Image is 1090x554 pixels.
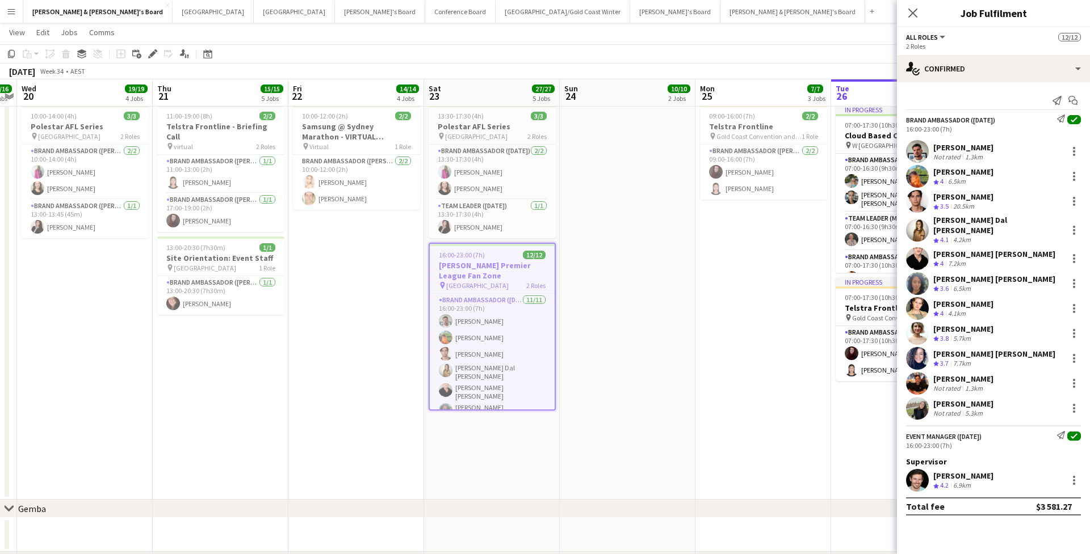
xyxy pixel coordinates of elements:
div: Not rated [933,409,963,417]
div: [PERSON_NAME] [PERSON_NAME] [933,274,1055,284]
div: 1.3km [963,153,985,161]
div: 7.7km [951,359,973,369]
app-job-card: 13:30-17:30 (4h)3/3Polestar AFL Series [GEOGRAPHIC_DATA]2 RolesBrand Ambassador ([DATE])2/213:30-... [429,105,556,238]
div: In progress07:00-17:30 (10h30m)5/5Cloud Based Conference W [GEOGRAPHIC_DATA]3 RolesBrand Ambassad... [836,105,963,273]
div: [PERSON_NAME] [933,167,993,177]
span: 4 [940,259,944,268]
app-card-role: Brand Ambassador ([PERSON_NAME])1/117:00-19:00 (2h)[PERSON_NAME] [157,193,284,232]
span: 14/14 [396,84,419,93]
button: [PERSON_NAME] & [PERSON_NAME]'s Board [23,1,173,23]
span: 21 [156,90,171,103]
div: 4 Jobs [397,94,418,103]
span: Sun [564,83,578,94]
div: Gemba [18,503,46,514]
div: 5 Jobs [533,94,554,103]
span: Mon [700,83,715,94]
div: [PERSON_NAME] [933,324,993,334]
span: Wed [22,83,36,94]
button: [GEOGRAPHIC_DATA] [254,1,335,23]
div: Supervisor [897,456,1090,467]
div: [PERSON_NAME] Dal [PERSON_NAME] [933,215,1063,235]
app-card-role: Team Leader (Mon - Fri)1/107:00-16:30 (9h30m)[PERSON_NAME] [836,212,963,251]
div: 4.1km [946,309,968,319]
div: 2 Jobs [668,94,690,103]
app-card-role: Brand Ambassador ([PERSON_NAME])2/209:00-16:00 (7h)[PERSON_NAME][PERSON_NAME] [700,145,827,200]
span: W [GEOGRAPHIC_DATA] [852,141,921,150]
span: 26 [834,90,849,103]
div: 16:00-23:00 (7h) [906,441,1081,450]
app-card-role: Brand Ambassador ([PERSON_NAME])2/207:00-17:30 (10h30m) [836,251,963,306]
div: [PERSON_NAME] [933,299,993,309]
h3: Job Fulfilment [897,6,1090,20]
div: [PERSON_NAME] [933,374,993,384]
span: Jobs [61,27,78,37]
app-card-role: Brand Ambassador ([PERSON_NAME])1/111:00-13:00 (2h)[PERSON_NAME] [157,155,284,193]
app-card-role: Brand Ambassador ([PERSON_NAME])2/207:00-16:30 (9h30m)[PERSON_NAME][PERSON_NAME] [PERSON_NAME] [836,154,963,212]
span: Virtual [309,142,329,151]
h3: Cloud Based Conference [836,130,963,141]
a: Edit [32,25,54,40]
span: 3.6 [940,284,949,293]
span: View [9,27,25,37]
span: 3.5 [940,202,949,210]
span: 10:00-14:00 (4h) [31,112,77,120]
button: All roles [906,33,947,41]
span: 07:00-17:30 (10h30m) [845,293,907,302]
span: 1/1 [259,243,275,252]
div: 6.5km [946,177,968,187]
app-card-role: Team Leader ([DATE])1/113:30-17:30 (4h)[PERSON_NAME] [429,200,556,238]
span: 12/12 [523,251,546,259]
span: 4 [940,309,944,318]
span: 2/2 [395,112,411,120]
h3: Telstra Frontline [700,121,827,132]
span: [GEOGRAPHIC_DATA] [446,281,509,290]
span: 2/2 [802,112,818,120]
div: [PERSON_NAME] [PERSON_NAME] [933,349,1055,359]
app-card-role: Brand Ambassador ([PERSON_NAME])2/210:00-12:00 (2h)[PERSON_NAME][PERSON_NAME] [293,155,420,210]
app-job-card: 09:00-16:00 (7h)2/2Telstra Frontline Gold Coast Convention and Exhibition Centre1 RoleBrand Ambas... [700,105,827,200]
a: Comms [85,25,119,40]
button: [PERSON_NAME]'s Board [630,1,720,23]
div: [PERSON_NAME] [PERSON_NAME] [933,249,1055,259]
span: 4 [940,177,944,185]
h3: [PERSON_NAME] Premier League Fan Zone [430,260,555,281]
button: [PERSON_NAME]'s Board [335,1,425,23]
app-job-card: 10:00-14:00 (4h)3/3Polestar AFL Series [GEOGRAPHIC_DATA]2 RolesBrand Ambassador ([PERSON_NAME])2/... [22,105,149,238]
app-job-card: 16:00-23:00 (7h)12/12[PERSON_NAME] Premier League Fan Zone [GEOGRAPHIC_DATA]2 RolesBrand Ambassad... [429,243,556,411]
div: In progress07:00-17:30 (10h30m)2/2Telstra Frontline Gold Coast Convention and Exhibition Centre1 ... [836,277,963,381]
app-card-role: Brand Ambassador ([PERSON_NAME])1/113:00-20:30 (7h30m)[PERSON_NAME] [157,276,284,315]
div: In progress [836,277,963,286]
h3: Polestar AFL Series [22,121,149,132]
div: Confirmed [897,55,1090,82]
span: Comms [89,27,115,37]
span: 3/3 [124,112,140,120]
div: 7.2km [946,259,968,269]
div: 5.3km [963,409,985,417]
span: 19/19 [125,84,148,93]
span: 4.1 [940,235,949,244]
div: 20.5km [951,202,976,212]
span: 10:00-12:00 (2h) [302,112,348,120]
div: 4.2km [951,235,973,245]
h3: Site Orientation: Event Staff [157,253,284,263]
button: [GEOGRAPHIC_DATA]/Gold Coast Winter [496,1,630,23]
app-card-role: Brand Ambassador ([DATE])2/213:30-17:30 (4h)[PERSON_NAME][PERSON_NAME] [429,145,556,200]
span: All roles [906,33,938,41]
app-job-card: 11:00-19:00 (8h)2/2Telstra Frontline - Briefing Call virtual2 RolesBrand Ambassador ([PERSON_NAME... [157,105,284,232]
span: 20 [20,90,36,103]
app-job-card: 13:00-20:30 (7h30m)1/1Site Orientation: Event Staff [GEOGRAPHIC_DATA]1 RoleBrand Ambassador ([PER... [157,236,284,315]
app-card-role: Brand Ambassador ([PERSON_NAME])1/113:00-13:45 (45m)[PERSON_NAME] [22,200,149,238]
span: Thu [157,83,171,94]
div: 10:00-12:00 (2h)2/2Samsung @ Sydney Marathon - VIRTUAL BRIEFING Virtual1 RoleBrand Ambassador ([P... [293,105,420,210]
div: [DATE] [9,66,35,77]
div: [PERSON_NAME] [933,192,993,202]
div: [PERSON_NAME] [933,142,993,153]
div: 5 Jobs [261,94,283,103]
div: 5.7km [951,334,973,344]
div: 4 Jobs [125,94,147,103]
span: 13:30-17:30 (4h) [438,112,484,120]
